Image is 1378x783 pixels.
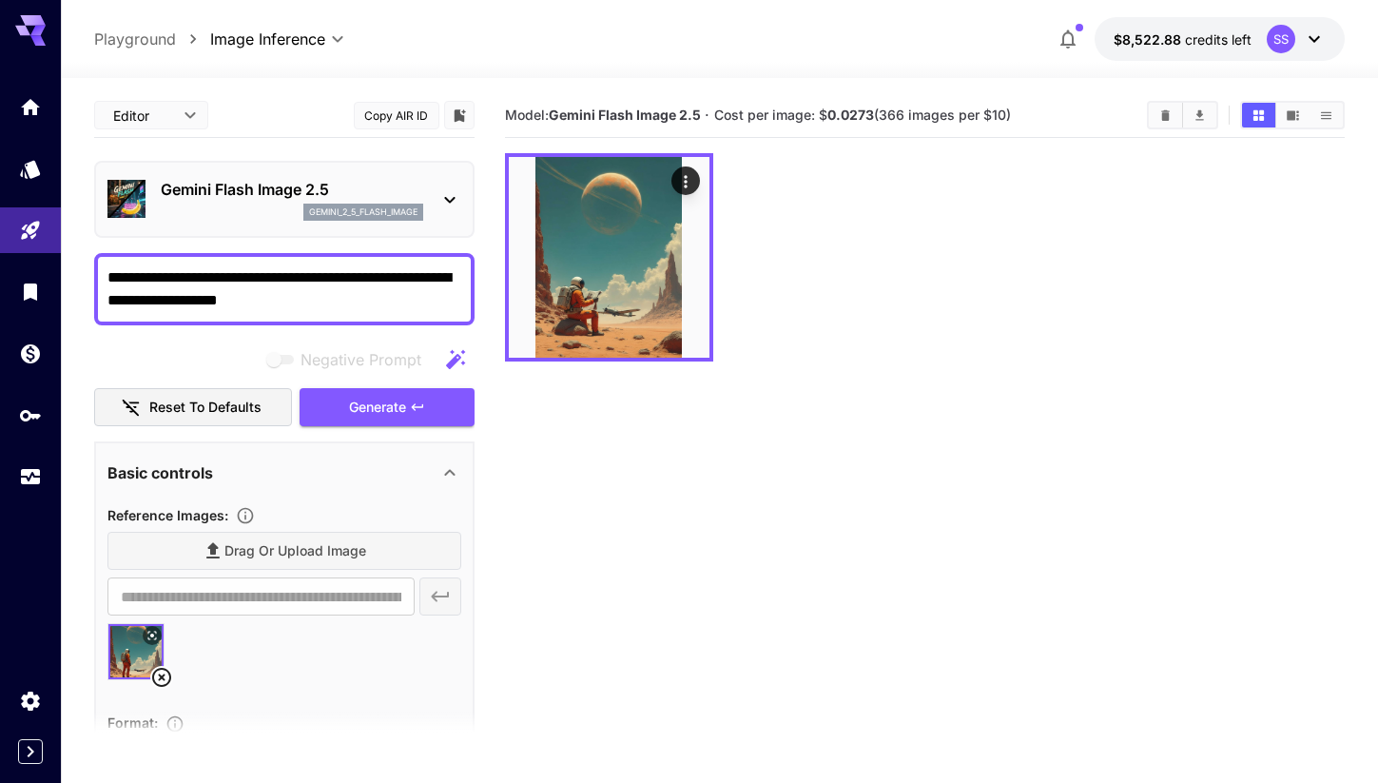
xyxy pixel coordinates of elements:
b: Gemini Flash Image 2.5 [549,107,701,123]
div: Gemini Flash Image 2.5gemini_2_5_flash_image [107,170,461,228]
div: $8,522.87891 [1114,29,1252,49]
span: Editor [113,106,172,126]
span: credits left [1185,31,1252,48]
img: Z [509,157,709,358]
p: gemini_2_5_flash_image [309,206,417,219]
button: Download All [1183,103,1216,127]
button: $8,522.87891SS [1095,17,1345,61]
button: Show images in video view [1276,103,1310,127]
div: Playground [19,219,42,243]
span: Image Inference [210,28,325,50]
span: Cost per image: $ (366 images per $10) [714,107,1011,123]
b: 0.0273 [827,107,874,123]
div: Models [19,157,42,181]
span: Generate [349,396,406,420]
button: Add to library [451,104,468,127]
span: Reference Images : [107,507,228,523]
div: API Keys [19,403,42,427]
div: Usage [19,465,42,489]
button: Expand sidebar [18,739,43,764]
button: Upload a reference image to guide the result. This is needed for Image-to-Image or Inpainting. Su... [228,506,262,525]
div: Show images in grid viewShow images in video viewShow images in list view [1240,101,1345,129]
p: Basic controls [107,461,213,484]
div: Home [19,95,42,119]
button: Show images in list view [1310,103,1343,127]
div: Clear ImagesDownload All [1147,101,1218,129]
div: Library [19,280,42,303]
span: Negative prompts are not compatible with the selected model. [262,347,437,371]
button: Reset to defaults [94,388,292,427]
p: Gemini Flash Image 2.5 [161,178,423,201]
div: Wallet [19,342,42,365]
div: SS [1267,25,1295,53]
a: Playground [94,28,176,50]
nav: breadcrumb [94,28,210,50]
span: Negative Prompt [301,348,421,371]
button: Clear Images [1149,103,1182,127]
button: Copy AIR ID [354,102,439,129]
span: Model: [505,107,701,123]
div: Actions [670,166,699,195]
div: Settings [19,689,42,713]
button: Show images in grid view [1242,103,1275,127]
button: Generate [300,388,475,427]
span: $8,522.88 [1114,31,1185,48]
div: Basic controls [107,450,461,496]
p: · [705,104,709,127]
